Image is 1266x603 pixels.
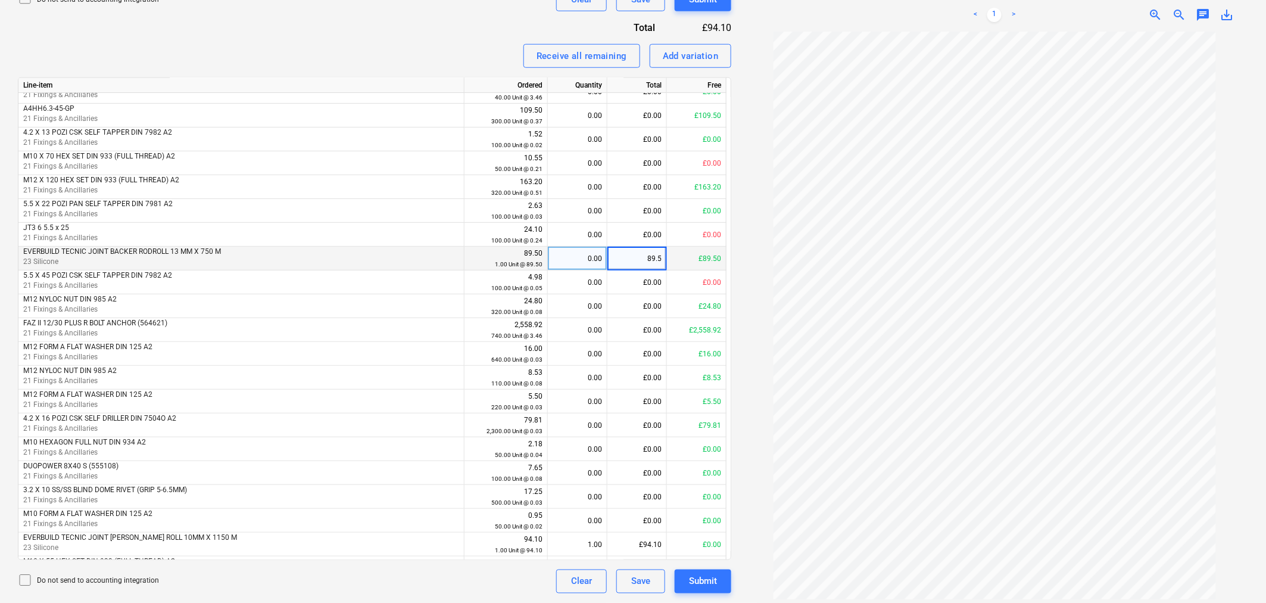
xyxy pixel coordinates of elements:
[667,366,726,390] div: £8.53
[553,128,602,151] div: 0.00
[607,461,667,485] div: £0.00
[23,114,98,123] span: 21 Fixings & Ancillaries
[553,461,602,485] div: 0.00
[469,486,542,508] div: 17.25
[495,523,542,530] small: 50.00 Unit @ 0.02
[553,414,602,437] div: 0.00
[548,78,607,93] div: Quantity
[491,475,542,482] small: 100.00 Unit @ 0.08
[667,342,726,366] div: £16.00
[553,390,602,414] div: 0.00
[23,247,221,256] span: EVERBUILD TECNIC JOINT BACKER RODROLL 13 MM X 750 M
[469,224,542,246] div: 24.10
[23,377,98,385] span: 21 Fixings & Ancillaries
[667,271,726,294] div: £0.00
[667,485,726,509] div: £0.00
[607,271,667,294] div: £0.00
[495,547,542,554] small: 1.00 Unit @ 94.10
[23,234,98,242] span: 21 Fixings & Ancillaries
[667,128,726,151] div: £0.00
[675,21,732,35] div: £94.10
[607,437,667,461] div: £0.00
[23,305,98,313] span: 21 Fixings & Ancillaries
[469,200,542,222] div: 2.63
[553,294,602,318] div: 0.00
[23,104,74,113] span: A4HH6.3-45-GP
[23,210,98,218] span: 21 Fixings & Ancillaries
[571,574,592,589] div: Clear
[23,520,98,528] span: 21 Fixings & Ancillaries
[607,151,667,175] div: £0.00
[491,118,542,125] small: 300.00 Unit @ 0.37
[667,223,726,247] div: £0.00
[23,343,152,351] span: M12 FORM A FLAT WASHER DIN 125 A2
[469,319,542,341] div: 2,558.92
[23,366,117,375] span: M12 NYLOC NUT DIN 985 A2
[1148,8,1162,22] span: zoom_in
[607,533,667,557] div: £94.10
[607,342,667,366] div: £0.00
[553,533,602,557] div: 1.00
[1220,8,1234,22] span: save_alt
[667,390,726,414] div: £5.50
[607,366,667,390] div: £0.00
[23,319,167,327] span: FAZ II 12/30 PLUS R BOLT ANCHOR (564621)
[469,129,542,151] div: 1.52
[667,294,726,318] div: £24.80
[667,151,726,175] div: £0.00
[553,199,602,223] div: 0.00
[667,199,726,223] div: £0.00
[23,462,119,470] span: DUOPOWER 8X40 S (555108)
[23,414,176,422] span: 4.2 X 16 POZI CSK SELF DRILLER DIN 7504O A2
[23,162,98,170] span: 21 Fixings & Ancillaries
[491,499,542,506] small: 500.00 Unit @ 0.03
[23,223,69,232] span: JT3 6 5.5 x 25
[18,78,464,93] div: Line-item
[469,248,542,270] div: 89.50
[667,414,726,437] div: £79.81
[968,8,983,22] a: Previous page
[553,485,602,509] div: 0.00
[607,199,667,223] div: £0.00
[607,223,667,247] div: £0.00
[23,533,237,542] span: EVERBUILD TECNIC JOINT BACKER ROD ROLL 10MM X 1150 M
[469,105,542,127] div: 109.50
[491,285,542,291] small: 100.00 Unit @ 0.05
[616,570,665,593] button: Save
[491,332,542,339] small: 740.00 Unit @ 3.46
[607,485,667,509] div: £0.00
[667,557,726,580] div: £32.45
[23,329,98,337] span: 21 Fixings & Ancillaries
[23,438,146,446] span: M10 HEXAGON FULL NUT DIN 934 A2
[37,576,159,586] p: Do not send to accounting integration
[667,533,726,557] div: £0.00
[469,391,542,413] div: 5.50
[675,570,731,593] button: Submit
[23,448,98,456] span: 21 Fixings & Ancillaries
[469,415,542,437] div: 79.81
[491,189,542,196] small: 320.00 Unit @ 0.51
[553,247,602,271] div: 0.00
[469,462,542,484] div: 7.65
[1172,8,1186,22] span: zoom_out
[553,104,602,128] div: 0.00
[553,271,602,294] div: 0.00
[491,380,542,387] small: 110.00 Unit @ 0.08
[23,295,117,303] span: M12 NYLOC NUT DIN 985 A2
[523,44,640,68] button: Receive all remaining
[607,557,667,580] div: £0.00
[495,261,542,268] small: 1.00 Unit @ 89.50
[537,48,627,64] div: Receive all remaining
[553,342,602,366] div: 0.00
[23,271,172,279] span: 5.5 X 45 POZI CSK SELF TAPPER DIN 7982 A2
[607,128,667,151] div: £0.00
[607,390,667,414] div: £0.00
[607,294,667,318] div: £0.00
[23,186,98,194] span: 21 Fixings & Ancillaries
[553,437,602,461] div: 0.00
[23,400,98,409] span: 21 Fixings & Ancillaries
[667,509,726,533] div: £0.00
[607,78,667,93] div: Total
[607,414,667,437] div: £0.00
[495,452,542,458] small: 50.00 Unit @ 0.04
